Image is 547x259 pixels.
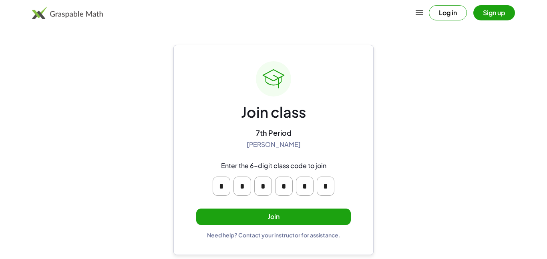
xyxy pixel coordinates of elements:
input: Please enter OTP character 3 [254,177,272,196]
div: Enter the 6-digit class code to join [221,162,326,170]
input: Please enter OTP character 2 [233,177,251,196]
div: [PERSON_NAME] [247,141,301,149]
input: Please enter OTP character 4 [275,177,293,196]
input: Please enter OTP character 1 [213,177,230,196]
button: Log in [429,5,467,20]
input: Please enter OTP character 5 [296,177,314,196]
div: Join class [241,103,306,122]
input: Please enter OTP character 6 [317,177,334,196]
button: Join [196,209,351,225]
button: Sign up [473,5,515,20]
div: Need help? Contact your instructor for assistance. [207,231,340,239]
div: 7th Period [256,128,292,137]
